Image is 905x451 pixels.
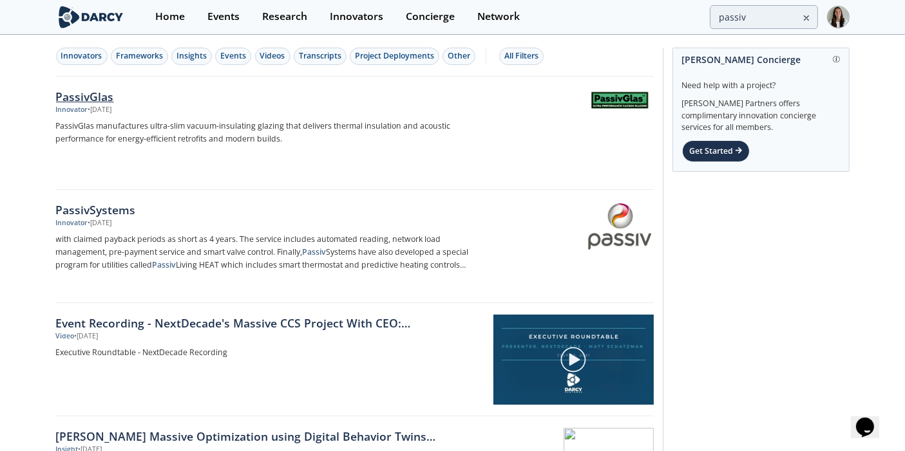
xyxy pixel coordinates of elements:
[262,12,307,22] div: Research
[116,50,163,62] div: Frameworks
[56,105,88,115] div: Innovator
[299,50,341,62] div: Transcripts
[560,346,587,373] img: play-chapters-gray.svg
[176,50,207,62] div: Insights
[833,56,840,63] img: information.svg
[355,50,434,62] div: Project Deployments
[171,48,212,65] button: Insights
[406,12,455,22] div: Concierge
[443,48,475,65] button: Other
[827,6,850,28] img: Profile
[56,88,482,105] div: PassivGlas
[477,12,520,22] div: Network
[56,6,126,28] img: logo-wide.svg
[56,77,654,190] a: PassivGlas Innovator •[DATE] PassivGlas manufactures ultra-slim vacuum-insulating glazing that de...
[294,48,347,65] button: Transcripts
[588,203,651,249] img: PassivSystems
[851,400,892,438] iframe: chat widget
[56,120,482,145] p: PassivGlas manufactures ultra-slim vacuum-insulating glazing that delivers thermal insulation and...
[330,12,383,22] div: Innovators
[56,218,88,228] div: Innovator
[682,91,840,134] div: [PERSON_NAME] Partners offers complimentary innovation concierge services for all members.
[56,201,482,218] div: PassivSystems
[220,50,246,62] div: Events
[255,48,291,65] button: Videos
[56,315,484,331] a: Event Recording - NextDecade's Massive CCS Project With CEO: [PERSON_NAME]
[88,105,112,115] div: • [DATE]
[56,190,654,303] a: PassivSystems Innovator •[DATE] with claimed payback periods as short as 4 years. The service inc...
[682,71,840,91] div: Need help with a project?
[710,5,818,29] input: Advanced Search
[350,48,439,65] button: Project Deployments
[499,48,544,65] button: All Filters
[215,48,251,65] button: Events
[111,48,168,65] button: Frameworks
[260,50,285,62] div: Videos
[75,331,99,342] div: • [DATE]
[153,259,176,270] strong: Passiv
[56,48,108,65] button: Innovators
[56,428,482,445] div: [PERSON_NAME] Massive Optimization using Digital Behavior Twins Presentation
[56,346,484,359] a: Executive Roundtable - NextDecade Recording
[682,48,840,71] div: [PERSON_NAME] Concierge
[56,233,482,272] p: with claimed payback periods as short as 4 years. The service includes automated reading, network...
[448,50,470,62] div: Other
[56,331,75,342] div: Video
[588,90,651,111] img: PassivGlas
[61,50,102,62] div: Innovators
[682,140,750,162] div: Get Started
[155,12,185,22] div: Home
[207,12,240,22] div: Events
[303,246,327,257] strong: Passiv
[504,50,538,62] div: All Filters
[88,218,112,228] div: • [DATE]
